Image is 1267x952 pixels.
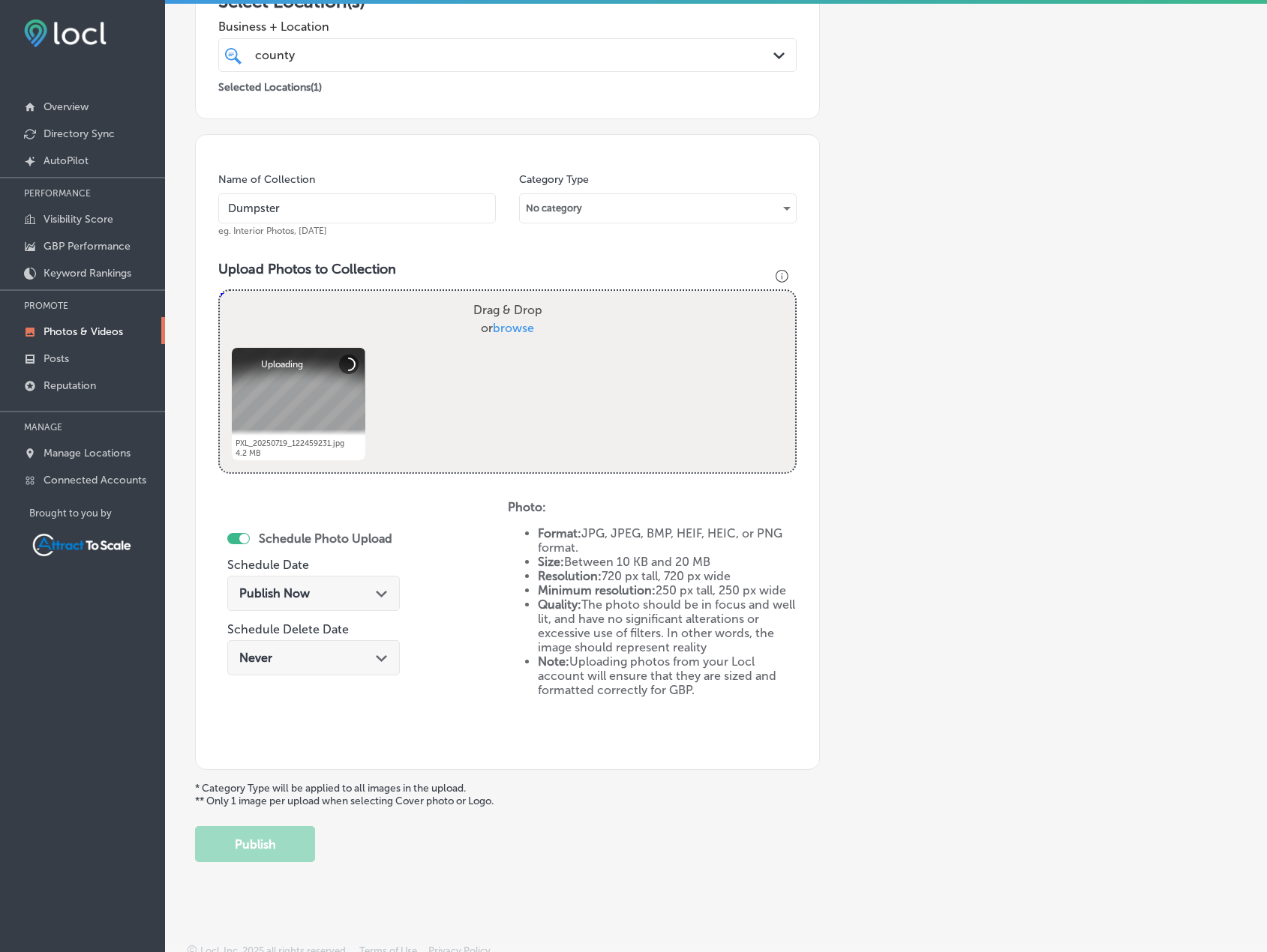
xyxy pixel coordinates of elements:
input: Title [218,193,496,223]
strong: Quality: [538,597,581,612]
p: Manage Locations [44,447,131,460]
li: JPG, JPEG, BMP, HEIF, HEIC, or PNG format. [538,526,797,555]
li: 250 px tall, 250 px wide [538,583,797,597]
p: Visibility Score [44,213,113,226]
img: fda3e92497d09a02dc62c9cd864e3231.png [24,19,107,47]
p: Keyword Rankings [44,267,131,280]
label: Category Type [519,173,589,186]
p: * Category Type will be applied to all images in the upload. ** Only 1 image per upload when sele... [195,782,1237,807]
span: Business + Location [218,19,797,34]
span: eg. Interior Photos, [DATE] [218,226,327,236]
h3: Upload Photos to Collection [218,261,797,277]
label: Schedule Date [227,558,309,572]
li: 720 px tall, 720 px wide [538,569,797,583]
strong: Note: [538,654,569,669]
p: Brought to you by [29,507,165,519]
li: Uploading photos from your Locl account will ensure that they are sized and formatted correctly f... [538,654,797,697]
label: Drag & Drop or [467,295,548,343]
strong: Minimum resolution: [538,583,656,597]
p: Photos & Videos [44,325,123,338]
li: Between 10 KB and 20 MB [538,555,797,569]
button: Publish [195,826,315,862]
strong: Size: [538,555,564,569]
span: Publish Now [239,586,310,600]
label: Schedule Photo Upload [259,531,392,546]
p: Overview [44,100,89,113]
strong: Photo: [508,500,546,514]
p: Reputation [44,379,96,392]
p: GBP Performance [44,240,131,253]
strong: Resolution: [538,569,602,583]
li: The photo should be in focus and well lit, and have no significant alterations or excessive use o... [538,597,797,654]
p: Directory Sync [44,127,115,140]
span: browse [493,321,534,335]
p: Posts [44,352,69,365]
img: Attract To Scale [29,531,134,559]
label: Name of Collection [218,173,315,186]
span: Never [239,651,272,665]
p: Selected Locations ( 1 ) [218,75,322,94]
p: Connected Accounts [44,474,146,486]
p: AutoPilot [44,154,89,167]
label: Schedule Delete Date [227,622,349,636]
strong: Format: [538,526,581,540]
div: No category [520,196,796,220]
